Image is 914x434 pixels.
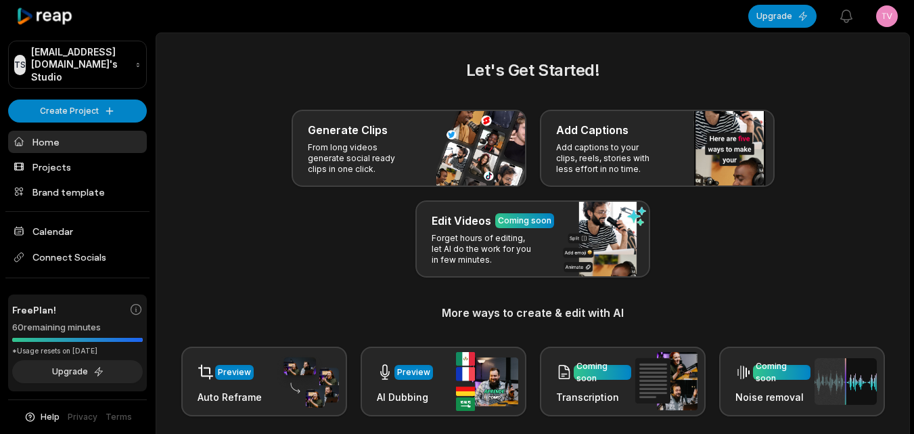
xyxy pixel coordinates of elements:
p: [EMAIL_ADDRESS][DOMAIN_NAME]'s Studio [31,46,130,83]
p: From long videos generate social ready clips in one click. [308,142,413,175]
button: Upgrade [748,5,817,28]
span: Connect Socials [8,245,147,269]
h2: Let's Get Started! [173,58,893,83]
div: TS [14,55,26,75]
a: Home [8,131,147,153]
div: 60 remaining minutes [12,321,143,334]
div: Preview [218,366,251,378]
button: Help [24,411,60,423]
h3: Noise removal [735,390,810,404]
h3: Generate Clips [308,122,388,138]
a: Calendar [8,220,147,242]
h3: More ways to create & edit with AI [173,305,893,321]
a: Terms [106,411,132,423]
span: Help [41,411,60,423]
p: Add captions to your clips, reels, stories with less effort in no time. [556,142,661,175]
a: Privacy [68,411,97,423]
div: Coming soon [756,360,808,385]
h3: AI Dubbing [377,390,433,404]
div: Coming soon [576,360,629,385]
img: transcription.png [635,352,698,410]
h3: Transcription [556,390,631,404]
img: auto_reframe.png [277,355,339,408]
div: Preview [397,366,430,378]
img: noise_removal.png [815,358,877,405]
h3: Add Captions [556,122,629,138]
div: Coming soon [498,215,551,227]
img: ai_dubbing.png [456,352,518,411]
div: *Usage resets on [DATE] [12,346,143,356]
button: Upgrade [12,360,143,383]
p: Forget hours of editing, let AI do the work for you in few minutes. [432,233,536,265]
a: Projects [8,156,147,178]
h3: Auto Reframe [198,390,262,404]
span: Free Plan! [12,303,56,317]
a: Brand template [8,181,147,203]
h3: Edit Videos [432,213,491,229]
button: Create Project [8,100,147,122]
